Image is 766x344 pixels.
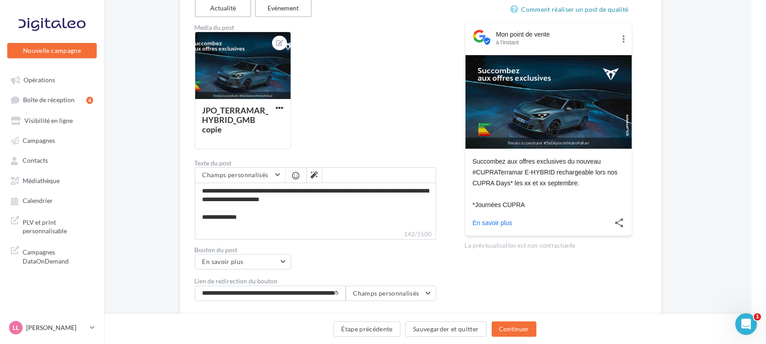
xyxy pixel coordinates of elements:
[195,254,291,269] button: En savoir plus
[195,247,436,253] label: Bouton du post
[7,43,97,58] button: Nouvelle campagne
[735,313,757,335] iframe: Intercom live chat
[496,39,616,46] div: à l'instant
[465,55,632,149] img: JPO_TERRAMAR_HYBRID_GMB copie
[7,319,97,336] a: LL [PERSON_NAME]
[195,230,436,240] label: 142/1500
[23,96,75,104] span: Boîte de réception
[5,172,99,188] a: Médiathèque
[195,160,436,166] label: Texte du post
[13,323,19,332] span: LL
[23,76,55,84] span: Opérations
[346,286,436,301] button: Champs personnalisés
[5,192,99,208] a: Calendrier
[23,216,93,236] span: PLV et print personnalisable
[492,321,536,337] button: Continuer
[5,71,99,88] a: Opérations
[86,97,93,104] div: 4
[202,105,269,134] div: JPO_TERRAMAR_HYBRID_GMB copie
[23,157,48,165] span: Contacts
[353,289,419,297] span: Champs personnalisés
[473,156,625,210] div: Succombez aux offres exclusives du nouveau #CUPRATerramar E-HYBRID rechargeable lors nos CUPRA Da...
[23,137,55,144] span: Campagnes
[5,212,99,239] a: PLV et print personnalisable
[754,313,761,320] span: 1
[195,278,278,284] label: Lien de redirection du bouton
[465,238,632,250] div: La prévisualisation est non-contractuelle
[24,117,73,124] span: Visibilité en ligne
[23,177,60,184] span: Médiathèque
[405,321,487,337] button: Sauvegarder et quitter
[5,152,99,168] a: Contacts
[5,91,99,108] a: Boîte de réception4
[5,112,99,128] a: Visibilité en ligne
[496,30,616,39] div: Mon point de vente
[473,214,599,232] a: En savoir plus
[195,24,436,31] div: Media du post
[5,132,99,148] a: Campagnes
[202,171,268,179] span: Champs personnalisés
[195,168,285,183] button: Champs personnalisés
[5,242,99,269] a: Campagnes DataOnDemand
[334,321,400,337] button: Étape précédente
[510,4,632,15] a: Comment réaliser un post de qualité
[26,323,86,332] p: [PERSON_NAME]
[23,197,53,205] span: Calendrier
[202,258,244,265] span: En savoir plus
[23,246,93,265] span: Campagnes DataOnDemand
